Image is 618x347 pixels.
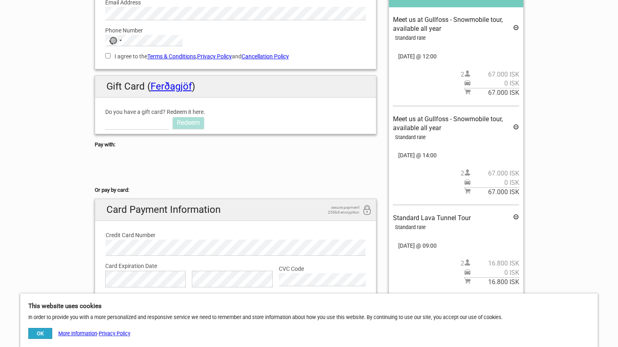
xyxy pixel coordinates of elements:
span: Standard Lava Tunnel Tour [393,214,471,222]
a: More information [58,330,97,336]
a: Privacy Policy [99,330,130,336]
button: Open LiveChat chat widget [93,13,103,22]
span: 67.000 ISK [471,188,519,197]
span: Pickup price [464,178,519,187]
h5: This website uses cookies [28,302,590,311]
span: [DATE] @ 14:00 [393,151,519,160]
h5: Or pay by card: [95,186,377,195]
span: Meet us at Gullfoss - Snowmobile tour, available all year [393,115,503,132]
span: 16.800 ISK [471,278,519,287]
label: Credit Card Number [106,231,366,240]
label: Card Expiration Date [105,261,366,270]
a: Cancellation Policy [242,53,289,60]
a: Redeem [173,117,204,129]
div: Standard rate [395,223,519,232]
span: Pickup price [464,268,519,277]
span: Subtotal [464,88,519,97]
div: Standard rate [395,34,519,43]
div: Standard rate [395,133,519,142]
span: 67.000 ISK [471,70,519,79]
div: - [28,328,130,339]
span: 67.000 ISK [471,88,519,97]
label: Do you have a gift card? Redeem it here. [105,107,229,116]
label: Phone Number [105,26,366,35]
p: We're away right now. Please check back later! [11,14,91,21]
span: Pickup price [464,79,519,88]
span: 0 ISK [471,178,519,187]
span: Meet us at Gullfoss - Snowmobile tour, available all year [393,16,503,32]
span: 2 person(s) [461,70,519,79]
h2: Gift Card ( ) [95,76,376,97]
button: OK [28,328,52,339]
span: 0 ISK [471,268,519,277]
h5: Pay with: [95,140,377,149]
span: 2 person(s) [461,259,519,268]
a: Privacy Policy [197,53,232,60]
span: 0 ISK [471,79,519,88]
span: Subtotal [464,277,519,287]
button: Selected country [106,35,126,46]
span: secure payment 256bit encryption [319,205,359,215]
span: [DATE] @ 09:00 [393,241,519,250]
span: [DATE] @ 12:00 [393,52,519,61]
span: 16.800 ISK [471,259,519,268]
label: I agree to the , and [105,52,366,61]
a: Ferðagjöf [151,81,192,92]
span: Subtotal [464,187,519,197]
iframe: Secure payment button frame [95,159,168,176]
a: Terms & Conditions [147,53,196,60]
h2: Card Payment Information [95,199,376,221]
i: 256bit encryption [362,205,372,216]
span: 67.000 ISK [471,169,519,178]
span: 2 person(s) [461,169,519,178]
div: In order to provide you with a more personalized and responsive service we need to remember and s... [20,293,598,347]
label: CVC Code [279,264,366,273]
